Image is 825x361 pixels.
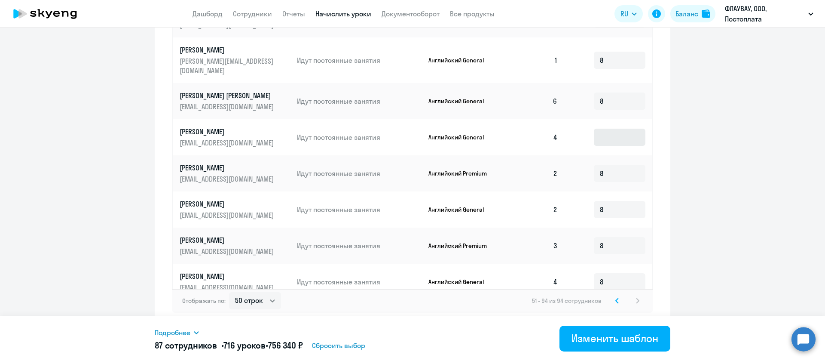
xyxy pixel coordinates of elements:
[180,174,276,184] p: [EMAIL_ADDRESS][DOMAIN_NAME]
[675,9,698,19] div: Баланс
[428,170,493,177] p: Английский Premium
[297,277,422,287] p: Идут постоянные занятия
[725,3,805,24] p: ФЛАУВАУ, ООО, Постоплата
[297,169,422,178] p: Идут постоянные занятия
[180,91,290,111] a: [PERSON_NAME] [PERSON_NAME][EMAIL_ADDRESS][DOMAIN_NAME]
[504,155,565,191] td: 2
[180,199,290,220] a: [PERSON_NAME][EMAIL_ADDRESS][DOMAIN_NAME]
[180,235,290,256] a: [PERSON_NAME][EMAIL_ADDRESS][DOMAIN_NAME]
[504,228,565,264] td: 3
[670,5,715,22] button: Балансbalance
[180,235,276,245] p: [PERSON_NAME]
[180,283,276,292] p: [EMAIL_ADDRESS][DOMAIN_NAME]
[155,327,190,338] span: Подробнее
[428,278,493,286] p: Английский General
[504,264,565,300] td: 4
[571,331,658,345] div: Изменить шаблон
[428,56,493,64] p: Английский General
[182,297,226,305] span: Отображать по:
[180,210,276,220] p: [EMAIL_ADDRESS][DOMAIN_NAME]
[614,5,643,22] button: RU
[180,56,276,75] p: [PERSON_NAME][EMAIL_ADDRESS][DOMAIN_NAME]
[180,45,290,75] a: [PERSON_NAME][PERSON_NAME][EMAIL_ADDRESS][DOMAIN_NAME]
[180,102,276,111] p: [EMAIL_ADDRESS][DOMAIN_NAME]
[504,119,565,155] td: 4
[155,339,302,352] h5: 87 сотрудников • •
[223,340,266,351] span: 716 уроков
[428,242,493,250] p: Английский Premium
[428,133,493,141] p: Английский General
[180,272,290,292] a: [PERSON_NAME][EMAIL_ADDRESS][DOMAIN_NAME]
[297,133,422,142] p: Идут постоянные занятия
[180,163,276,173] p: [PERSON_NAME]
[180,127,290,148] a: [PERSON_NAME][EMAIL_ADDRESS][DOMAIN_NAME]
[504,37,565,83] td: 1
[620,9,628,19] span: RU
[268,340,303,351] span: 756 340 ₽
[559,326,670,352] button: Изменить шаблон
[180,199,276,209] p: [PERSON_NAME]
[180,127,276,136] p: [PERSON_NAME]
[450,9,495,18] a: Все продукты
[297,241,422,250] p: Идут постоянные занятия
[504,191,565,228] td: 2
[297,96,422,106] p: Идут постоянные занятия
[312,340,365,351] span: Сбросить выбор
[721,3,818,24] button: ФЛАУВАУ, ООО, Постоплата
[297,205,422,214] p: Идут постоянные занятия
[702,9,710,18] img: balance
[233,9,272,18] a: Сотрудники
[382,9,440,18] a: Документооборот
[428,206,493,213] p: Английский General
[180,91,276,100] p: [PERSON_NAME] [PERSON_NAME]
[180,272,276,281] p: [PERSON_NAME]
[428,97,493,105] p: Английский General
[180,138,276,148] p: [EMAIL_ADDRESS][DOMAIN_NAME]
[297,56,422,65] p: Идут постоянные занятия
[504,83,565,119] td: 6
[532,297,602,305] span: 51 - 94 из 94 сотрудников
[282,9,305,18] a: Отчеты
[180,45,276,55] p: [PERSON_NAME]
[180,247,276,256] p: [EMAIL_ADDRESS][DOMAIN_NAME]
[315,9,371,18] a: Начислить уроки
[180,163,290,184] a: [PERSON_NAME][EMAIL_ADDRESS][DOMAIN_NAME]
[192,9,223,18] a: Дашборд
